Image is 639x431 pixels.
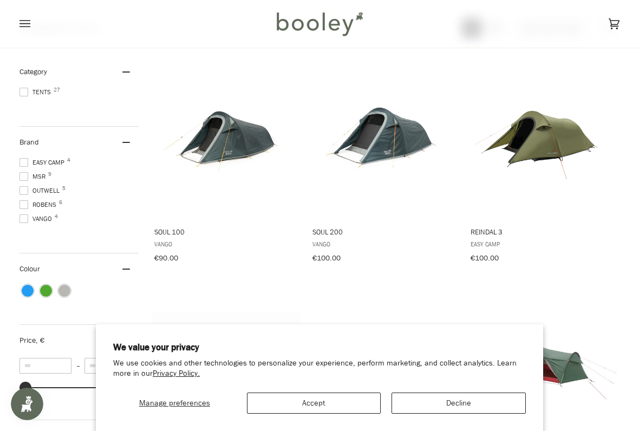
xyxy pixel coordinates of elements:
[471,253,499,263] span: €100.00
[154,239,299,249] span: Vango
[312,239,458,249] span: Vango
[113,358,526,379] p: We use cookies and other technologies to personalize your experience, perform marketing, and coll...
[154,227,299,237] span: Soul 100
[84,358,136,374] input: Maximum value
[113,393,236,414] button: Manage preferences
[469,56,617,266] a: Reindal 3
[67,158,70,163] span: 4
[19,137,39,147] span: Brand
[19,264,48,274] span: Colour
[247,393,381,414] button: Accept
[40,285,52,297] span: Colour: Green
[471,239,616,249] span: Easy Camp
[19,335,44,345] span: Price
[22,285,34,297] span: Colour: Blue
[311,63,459,212] img: Vango Soul 200 - Booley Galway
[312,253,341,263] span: €100.00
[113,342,526,354] h2: We value your privacy
[153,368,200,378] a: Privacy Policy.
[58,285,70,297] span: Colour: Grey
[19,172,49,181] span: MSR
[392,393,526,414] button: Decline
[59,200,62,205] span: 6
[153,63,301,212] img: Vango Soul 100 - Booley Galway
[311,56,459,266] a: Soul 200
[62,186,66,191] span: 5
[272,8,367,40] img: Booley
[48,172,51,177] span: 9
[19,200,60,210] span: Robens
[19,214,55,224] span: Vango
[469,63,617,212] img: Easy Camp Reindal 3 Green - Booley Galway
[154,253,178,263] span: €90.00
[54,87,60,93] span: 27
[153,56,301,266] a: Soul 100
[55,214,58,219] span: 4
[36,335,44,345] span: , €
[19,186,63,195] span: Outwell
[139,398,210,408] span: Manage preferences
[19,158,68,167] span: Easy Camp
[19,87,54,97] span: Tents
[11,388,43,420] iframe: Button to open loyalty program pop-up
[471,227,616,237] span: Reindal 3
[71,361,84,370] span: –
[312,227,458,237] span: Soul 200
[19,358,71,374] input: Minimum value
[19,67,47,77] span: Category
